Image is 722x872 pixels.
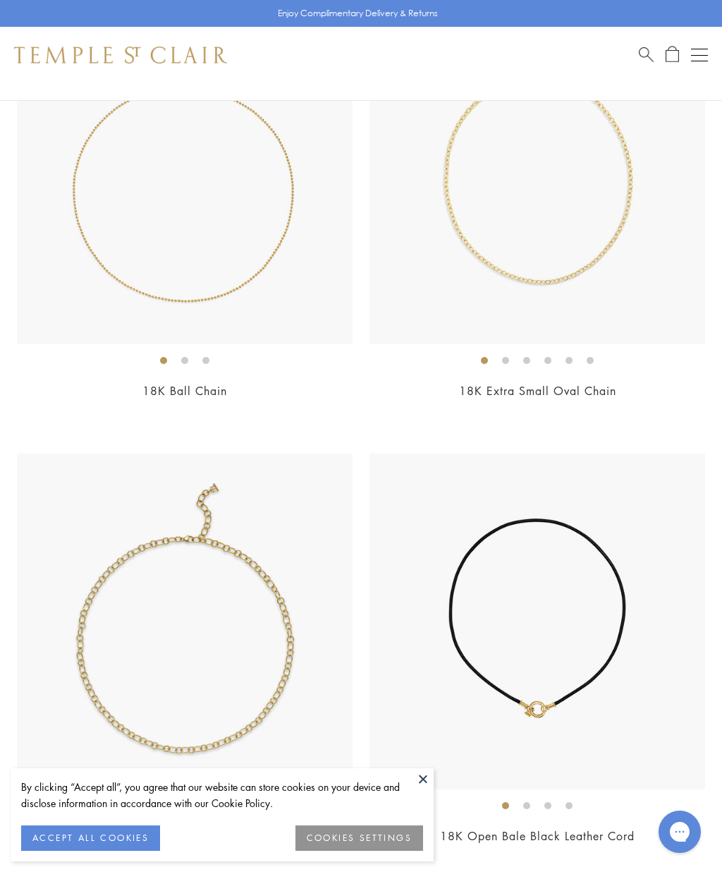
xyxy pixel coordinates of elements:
[17,8,353,344] img: N88805-BC16EXT
[17,454,353,789] img: N88809-RIBBON18
[369,8,705,344] img: N88863-XSOV18
[666,46,679,63] a: Open Shopping Bag
[691,47,708,63] button: Open navigation
[639,46,654,63] a: Search
[440,828,635,844] a: 18K Open Bale Black Leather Cord
[142,383,227,399] a: 18K Ball Chain
[21,825,160,851] button: ACCEPT ALL COOKIES
[459,383,616,399] a: 18K Extra Small Oval Chain
[21,779,423,811] div: By clicking “Accept all”, you agree that our website can store cookies on your device and disclos...
[278,6,438,20] p: Enjoy Complimentary Delivery & Returns
[369,454,705,789] img: N00001-BLK18OC
[14,47,227,63] img: Temple St. Clair
[295,825,423,851] button: COOKIES SETTINGS
[651,806,708,858] iframe: Gorgias live chat messenger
